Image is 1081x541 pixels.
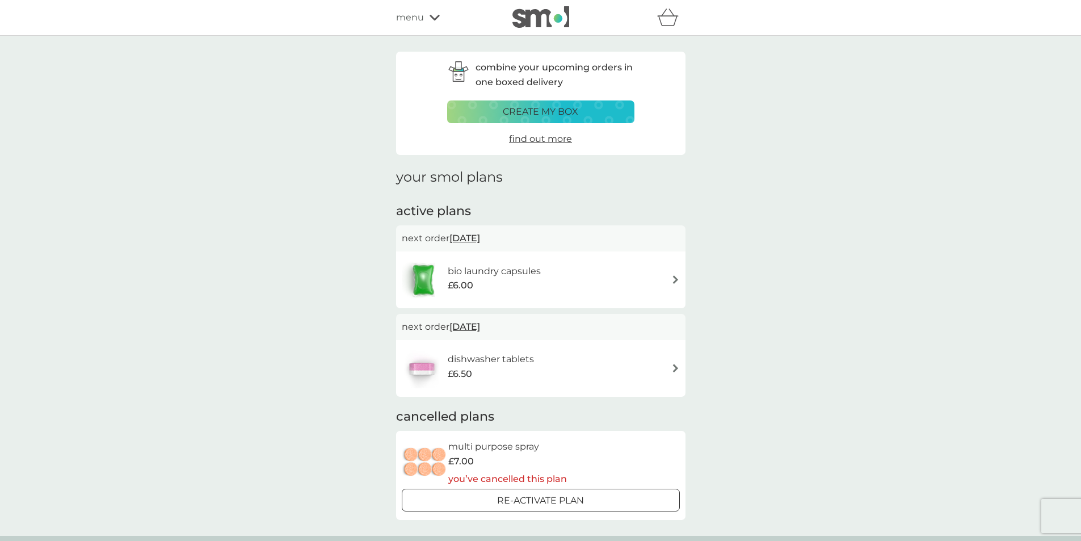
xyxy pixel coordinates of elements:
span: £6.00 [448,278,473,293]
button: create my box [447,100,634,123]
span: £7.00 [448,454,474,469]
p: next order [402,231,680,246]
a: find out more [509,132,572,146]
p: Re-activate Plan [497,493,584,508]
h6: multi purpose spray [448,439,567,454]
span: [DATE] [449,316,480,338]
h1: your smol plans [396,169,685,186]
img: bio laundry capsules [402,260,445,300]
h2: cancelled plans [396,408,685,426]
h6: bio laundry capsules [448,264,541,279]
span: menu [396,10,424,25]
span: £6.50 [448,367,472,381]
p: create my box [503,104,578,119]
button: Re-activate Plan [402,489,680,511]
img: smol [512,6,569,28]
img: multi purpose spray [402,443,448,483]
h2: active plans [396,203,685,220]
h6: dishwasher tablets [448,352,534,367]
span: [DATE] [449,227,480,249]
div: basket [657,6,685,29]
img: arrow right [671,364,680,372]
img: dishwasher tablets [402,349,441,388]
p: next order [402,320,680,334]
p: combine your upcoming orders in one boxed delivery [476,60,634,89]
img: arrow right [671,275,680,284]
span: find out more [509,133,572,144]
p: you’ve cancelled this plan [448,472,567,487]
